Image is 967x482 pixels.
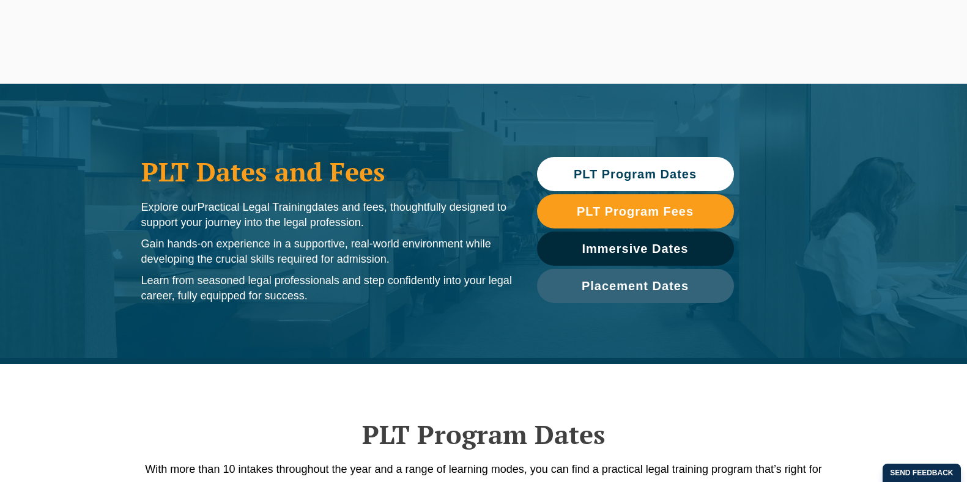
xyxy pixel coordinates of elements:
[574,168,697,180] span: PLT Program Dates
[577,205,694,217] span: PLT Program Fees
[537,232,734,266] a: Immersive Dates
[537,269,734,303] a: Placement Dates
[141,236,513,267] p: Gain hands-on experience in a supportive, real-world environment while developing the crucial ski...
[582,243,689,255] span: Immersive Dates
[141,273,513,304] p: Learn from seasoned legal professionals and step confidently into your legal career, fully equipp...
[582,280,689,292] span: Placement Dates
[141,156,513,187] h1: PLT Dates and Fees
[141,200,513,230] p: Explore our dates and fees, thoughtfully designed to support your journey into the legal profession.
[135,419,832,450] h2: PLT Program Dates
[198,201,312,213] span: Practical Legal Training
[537,157,734,191] a: PLT Program Dates
[537,194,734,228] a: PLT Program Fees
